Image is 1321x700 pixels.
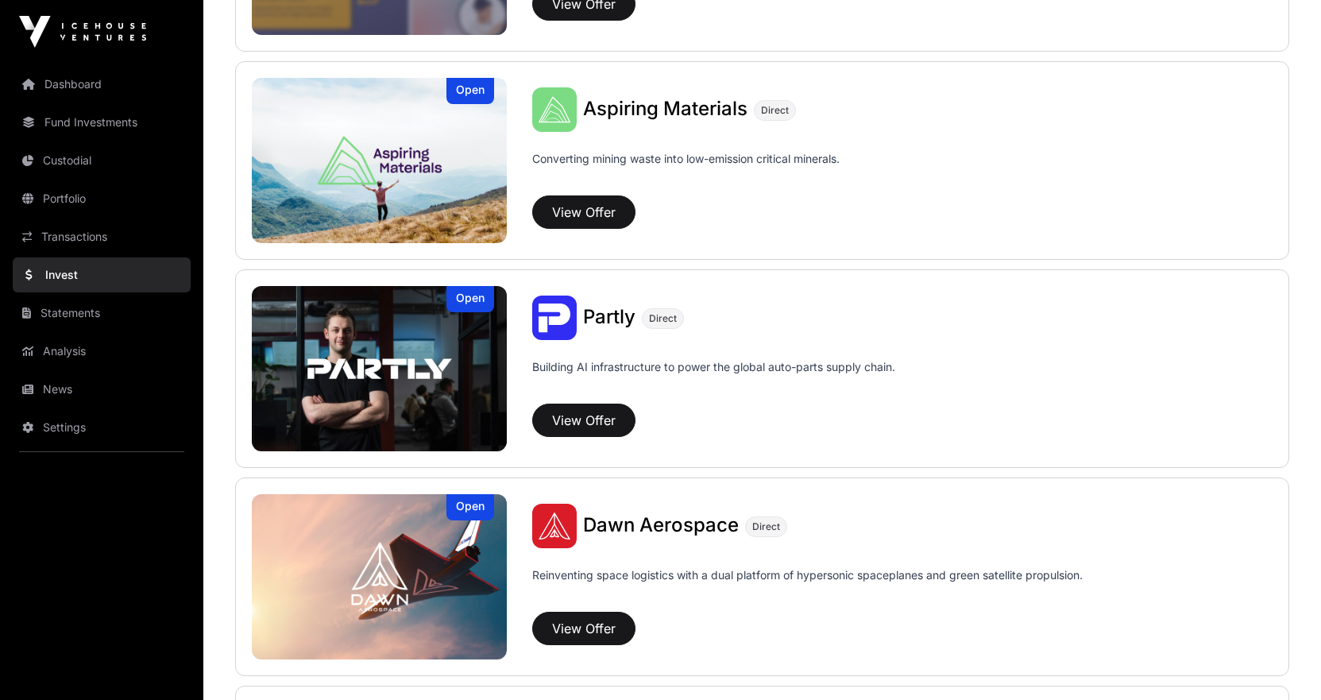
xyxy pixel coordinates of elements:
[13,181,191,216] a: Portfolio
[532,504,577,548] img: Dawn Aerospace
[13,257,191,292] a: Invest
[532,612,635,645] button: View Offer
[583,305,635,328] span: Partly
[13,143,191,178] a: Custodial
[583,516,739,536] a: Dawn Aerospace
[446,286,494,312] div: Open
[252,494,507,659] a: Dawn AerospaceOpen
[19,16,146,48] img: Icehouse Ventures Logo
[532,359,895,397] p: Building AI infrastructure to power the global auto-parts supply chain.
[532,404,635,437] button: View Offer
[532,567,1083,605] p: Reinventing space logistics with a dual platform of hypersonic spaceplanes and green satellite pr...
[252,286,507,451] a: PartlyOpen
[532,87,577,132] img: Aspiring Materials
[583,99,747,120] a: Aspiring Materials
[13,67,191,102] a: Dashboard
[252,494,507,659] img: Dawn Aerospace
[583,97,747,120] span: Aspiring Materials
[13,372,191,407] a: News
[446,78,494,104] div: Open
[761,104,789,117] span: Direct
[13,296,191,331] a: Statements
[752,520,780,533] span: Direct
[13,334,191,369] a: Analysis
[13,105,191,140] a: Fund Investments
[649,312,677,325] span: Direct
[532,195,635,229] button: View Offer
[532,151,840,189] p: Converting mining waste into low-emission critical minerals.
[252,78,507,243] img: Aspiring Materials
[583,513,739,536] span: Dawn Aerospace
[13,410,191,445] a: Settings
[13,219,191,254] a: Transactions
[252,78,507,243] a: Aspiring MaterialsOpen
[532,296,577,340] img: Partly
[1242,624,1321,700] iframe: Chat Widget
[583,307,635,328] a: Partly
[252,286,507,451] img: Partly
[446,494,494,520] div: Open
